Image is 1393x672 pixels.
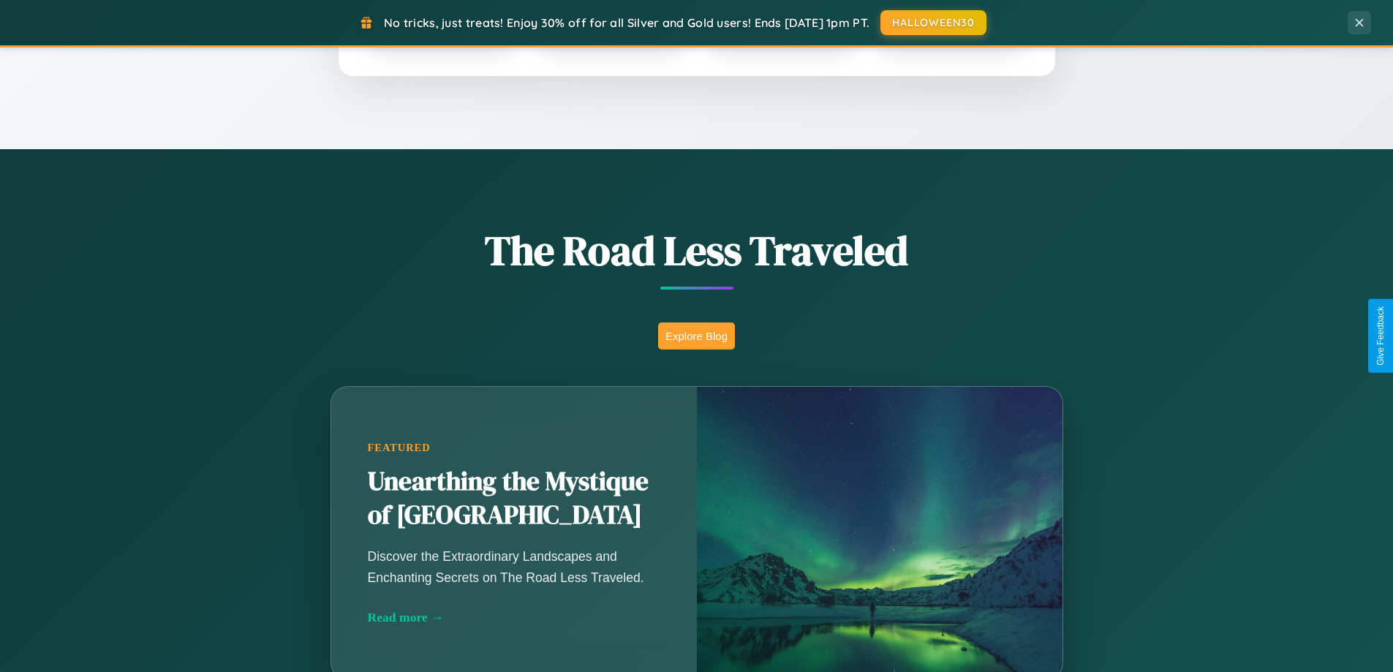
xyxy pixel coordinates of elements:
[368,442,660,454] div: Featured
[368,546,660,587] p: Discover the Extraordinary Landscapes and Enchanting Secrets on The Road Less Traveled.
[1375,306,1386,366] div: Give Feedback
[368,610,660,625] div: Read more →
[658,322,735,350] button: Explore Blog
[258,222,1136,279] h1: The Road Less Traveled
[368,465,660,532] h2: Unearthing the Mystique of [GEOGRAPHIC_DATA]
[384,15,869,30] span: No tricks, just treats! Enjoy 30% off for all Silver and Gold users! Ends [DATE] 1pm PT.
[880,10,986,35] button: HALLOWEEN30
